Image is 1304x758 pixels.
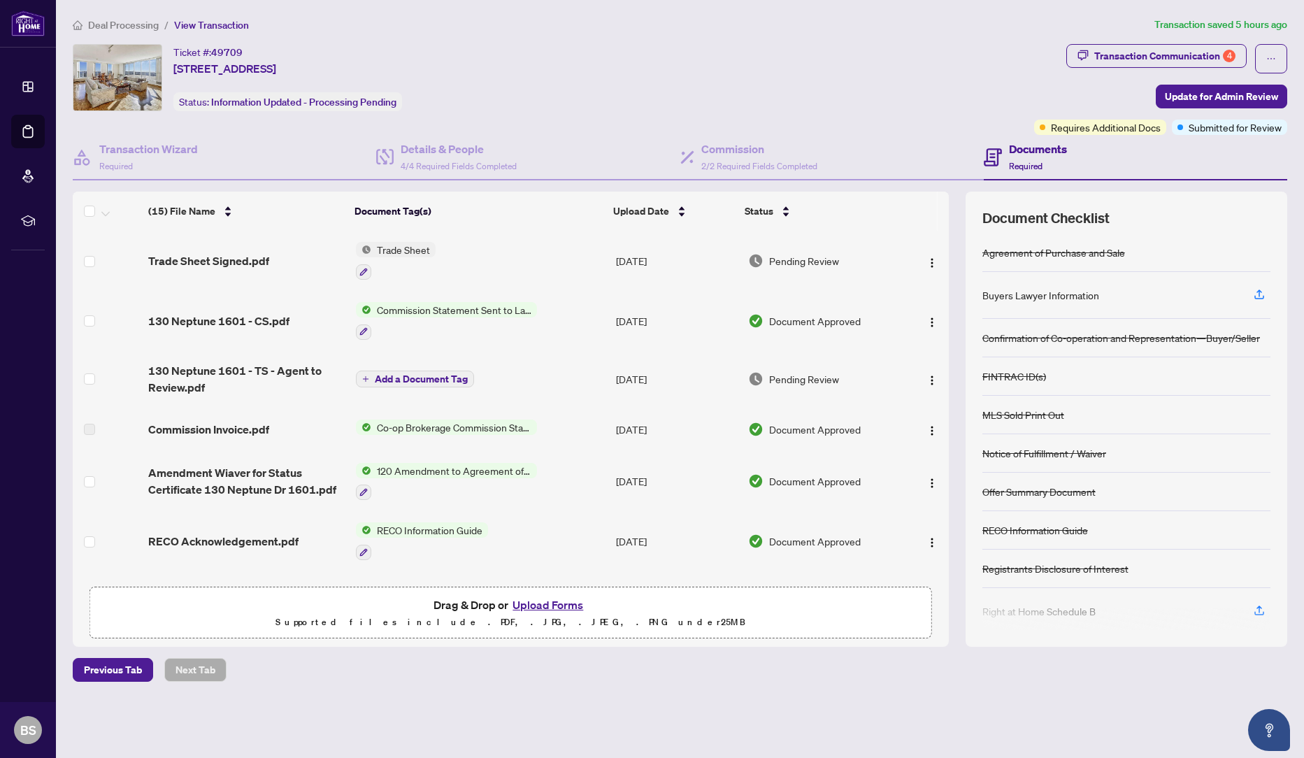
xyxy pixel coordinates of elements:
[1189,120,1282,135] span: Submitted for Review
[982,561,1129,576] div: Registrants Disclosure of Interest
[371,463,537,478] span: 120 Amendment to Agreement of Purchase and Sale
[164,658,227,682] button: Next Tab
[982,369,1046,384] div: FINTRAC ID(s)
[434,596,587,614] span: Drag & Drop or
[926,257,938,269] img: Logo
[349,192,608,231] th: Document Tag(s)
[748,313,764,329] img: Document Status
[90,587,931,639] span: Drag & Drop orUpload FormsSupported files include .PDF, .JPG, .JPEG, .PNG under25MB
[982,208,1110,228] span: Document Checklist
[84,659,142,681] span: Previous Tab
[356,242,371,257] img: Status Icon
[610,351,743,407] td: [DATE]
[1009,161,1043,171] span: Required
[356,522,371,538] img: Status Icon
[362,376,369,382] span: plus
[1266,54,1276,64] span: ellipsis
[174,19,249,31] span: View Transaction
[1094,45,1235,67] div: Transaction Communication
[99,141,198,157] h4: Transaction Wizard
[173,44,243,60] div: Ticket #:
[1051,120,1161,135] span: Requires Additional Docs
[356,242,436,280] button: Status IconTrade Sheet
[356,370,474,388] button: Add a Document Tag
[508,596,587,614] button: Upload Forms
[143,192,350,231] th: (15) File Name
[921,310,943,332] button: Logo
[921,530,943,552] button: Logo
[769,473,861,489] span: Document Approved
[73,45,162,110] img: IMG-C12046344_1.jpg
[982,445,1106,461] div: Notice of Fulfillment / Waiver
[356,420,537,435] button: Status IconCo-op Brokerage Commission Statement
[148,533,299,550] span: RECO Acknowledgement.pdf
[769,371,839,387] span: Pending Review
[356,371,474,387] button: Add a Document Tag
[610,407,743,452] td: [DATE]
[1009,141,1067,157] h4: Documents
[73,20,83,30] span: home
[769,313,861,329] span: Document Approved
[921,250,943,272] button: Logo
[99,161,133,171] span: Required
[769,422,861,437] span: Document Approved
[610,291,743,351] td: [DATE]
[701,161,817,171] span: 2/2 Required Fields Completed
[926,375,938,386] img: Logo
[173,92,402,111] div: Status:
[1223,50,1235,62] div: 4
[982,407,1064,422] div: MLS Sold Print Out
[211,46,243,59] span: 49709
[748,253,764,269] img: Document Status
[356,522,488,560] button: Status IconRECO Information Guide
[926,478,938,489] img: Logo
[164,17,169,33] li: /
[748,473,764,489] img: Document Status
[356,463,537,501] button: Status Icon120 Amendment to Agreement of Purchase and Sale
[1248,709,1290,751] button: Open asap
[610,571,743,631] td: [DATE]
[921,470,943,492] button: Logo
[739,192,899,231] th: Status
[745,203,773,219] span: Status
[748,371,764,387] img: Document Status
[88,19,159,31] span: Deal Processing
[982,603,1096,619] div: Right at Home Schedule B
[371,420,537,435] span: Co-op Brokerage Commission Statement
[982,330,1260,345] div: Confirmation of Co-operation and Representation—Buyer/Seller
[401,161,517,171] span: 4/4 Required Fields Completed
[1154,17,1287,33] article: Transaction saved 5 hours ago
[211,96,396,108] span: Information Updated - Processing Pending
[99,614,923,631] p: Supported files include .PDF, .JPG, .JPEG, .PNG under 25 MB
[148,252,269,269] span: Trade Sheet Signed.pdf
[701,141,817,157] h4: Commission
[148,362,345,396] span: 130 Neptune 1601 - TS - Agent to Review.pdf
[148,464,345,498] span: Amendment Wiaver for Status Certificate 130 Neptune Dr 1601.pdf
[371,302,537,317] span: Commission Statement Sent to Lawyer
[748,422,764,437] img: Document Status
[371,522,488,538] span: RECO Information Guide
[1156,85,1287,108] button: Update for Admin Review
[608,192,739,231] th: Upload Date
[356,420,371,435] img: Status Icon
[1165,85,1278,108] span: Update for Admin Review
[610,511,743,571] td: [DATE]
[613,203,669,219] span: Upload Date
[610,452,743,512] td: [DATE]
[926,317,938,328] img: Logo
[921,418,943,441] button: Logo
[371,242,436,257] span: Trade Sheet
[982,245,1125,260] div: Agreement of Purchase and Sale
[926,537,938,548] img: Logo
[926,425,938,436] img: Logo
[982,522,1088,538] div: RECO Information Guide
[20,720,36,740] span: BS
[769,534,861,549] span: Document Approved
[921,368,943,390] button: Logo
[748,534,764,549] img: Document Status
[173,60,276,77] span: [STREET_ADDRESS]
[375,374,468,384] span: Add a Document Tag
[356,302,371,317] img: Status Icon
[148,421,269,438] span: Commission Invoice.pdf
[356,463,371,478] img: Status Icon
